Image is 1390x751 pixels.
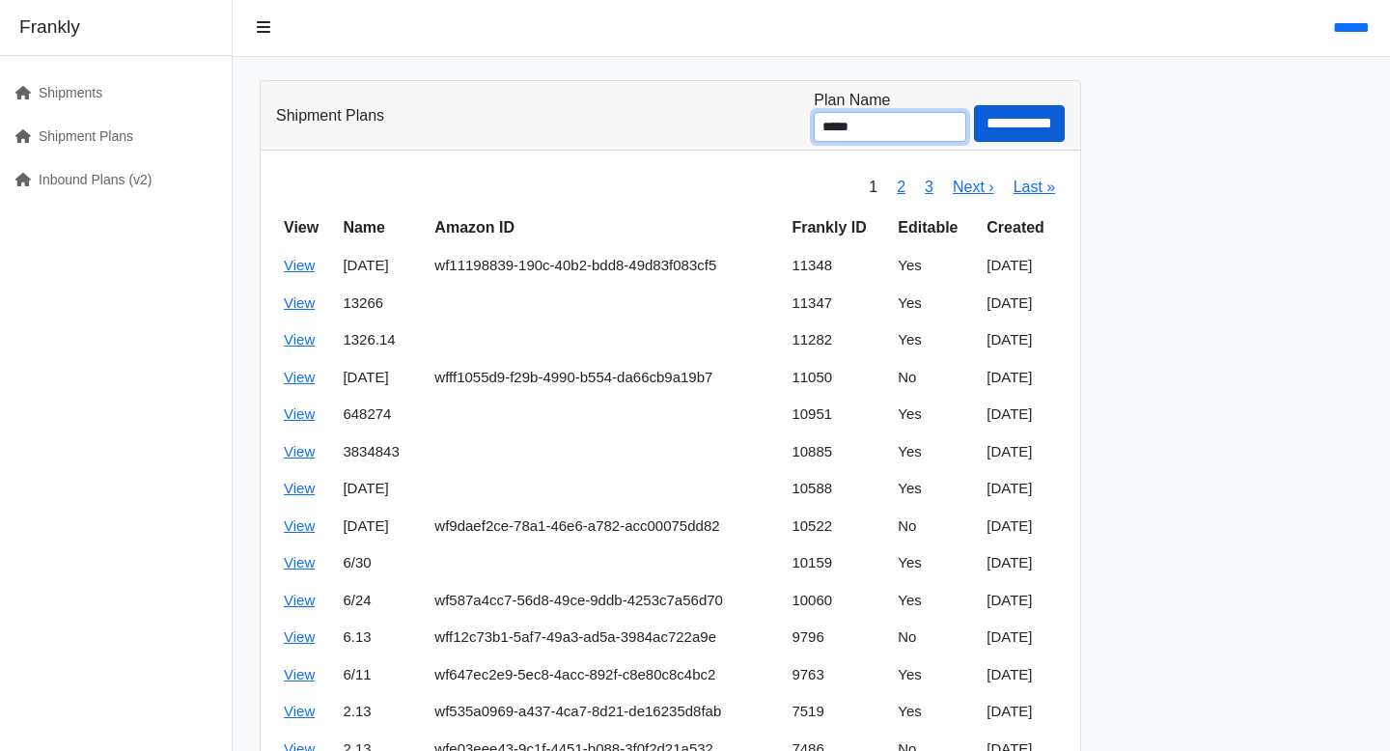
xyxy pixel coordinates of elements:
[427,693,784,731] td: wf535a0969-a437-4ca7-8d21-de16235d8fab
[284,628,315,645] a: View
[979,619,1065,656] td: [DATE]
[784,247,890,285] td: 11348
[335,544,427,582] td: 6/30
[979,247,1065,285] td: [DATE]
[335,209,427,247] th: Name
[335,285,427,322] td: 13266
[284,703,315,719] a: View
[335,508,427,545] td: [DATE]
[979,656,1065,694] td: [DATE]
[284,257,315,273] a: View
[890,359,979,397] td: No
[784,656,890,694] td: 9763
[284,369,315,385] a: View
[284,405,315,422] a: View
[890,321,979,359] td: Yes
[335,693,427,731] td: 2.13
[890,693,979,731] td: Yes
[979,209,1065,247] th: Created
[427,656,784,694] td: wf647ec2e9-5ec8-4acc-892f-c8e80c8c4bc2
[890,247,979,285] td: Yes
[784,321,890,359] td: 11282
[284,517,315,534] a: View
[284,554,315,570] a: View
[784,433,890,471] td: 10885
[284,294,315,311] a: View
[427,619,784,656] td: wff12c73b1-5af7-49a3-ad5a-3984ac722a9e
[427,508,784,545] td: wf9daef2ce-78a1-46e6-a782-acc00075dd82
[979,470,1065,508] td: [DATE]
[427,359,784,397] td: wfff1055d9-f29b-4990-b554-da66cb9a19b7
[979,359,1065,397] td: [DATE]
[890,619,979,656] td: No
[335,582,427,620] td: 6/24
[427,247,784,285] td: wf11198839-190c-40b2-bdd8-49d83f083cf5
[784,470,890,508] td: 10588
[979,433,1065,471] td: [DATE]
[284,480,315,496] a: View
[284,443,315,459] a: View
[284,331,315,348] a: View
[979,582,1065,620] td: [DATE]
[784,209,890,247] th: Frankly ID
[953,179,994,195] a: Next ›
[427,582,784,620] td: wf587a4cc7-56d8-49ce-9ddb-4253c7a56d70
[335,321,427,359] td: 1326.14
[859,166,1065,209] nav: pager
[335,359,427,397] td: [DATE]
[335,396,427,433] td: 648274
[335,470,427,508] td: [DATE]
[784,508,890,545] td: 10522
[335,656,427,694] td: 6/11
[427,209,784,247] th: Amazon ID
[979,544,1065,582] td: [DATE]
[890,582,979,620] td: Yes
[890,508,979,545] td: No
[890,433,979,471] td: Yes
[979,285,1065,322] td: [DATE]
[784,693,890,731] td: 7519
[979,321,1065,359] td: [DATE]
[979,508,1065,545] td: [DATE]
[784,619,890,656] td: 9796
[890,285,979,322] td: Yes
[784,396,890,433] td: 10951
[890,209,979,247] th: Editable
[284,592,315,608] a: View
[890,544,979,582] td: Yes
[284,666,315,682] a: View
[979,396,1065,433] td: [DATE]
[784,285,890,322] td: 11347
[784,544,890,582] td: 10159
[784,359,890,397] td: 11050
[1014,179,1056,195] a: Last »
[897,179,905,195] a: 2
[979,693,1065,731] td: [DATE]
[276,209,335,247] th: View
[859,166,887,209] span: 1
[890,396,979,433] td: Yes
[335,433,427,471] td: 3834843
[814,89,890,112] label: Plan Name
[276,106,384,125] h3: Shipment Plans
[335,619,427,656] td: 6.13
[925,179,933,195] a: 3
[890,470,979,508] td: Yes
[335,247,427,285] td: [DATE]
[890,656,979,694] td: Yes
[784,582,890,620] td: 10060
